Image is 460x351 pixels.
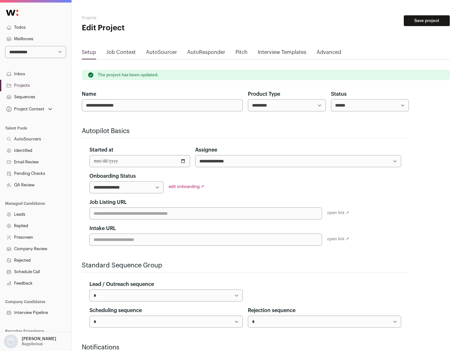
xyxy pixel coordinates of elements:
label: Job Listing URL [89,198,127,206]
p: The project has been updated. [98,72,158,78]
h2: Standard Sequence Group [82,261,409,270]
p: [PERSON_NAME] [22,336,56,341]
a: Job Context [106,49,136,59]
button: Save project [404,15,450,26]
h2: Projects [82,15,204,20]
label: Intake URL [89,225,116,232]
button: Open dropdown [3,334,57,348]
label: Assignee [195,146,217,154]
p: Bagelicious [22,341,43,347]
button: Open dropdown [5,105,53,114]
label: Rejection sequence [248,307,295,314]
label: Lead / Outreach sequence [89,280,154,288]
a: AutoSourcer [146,49,177,59]
a: Pitch [235,49,248,59]
label: Scheduling sequence [89,307,142,314]
label: Status [331,90,347,98]
h1: Edit Project [82,23,204,33]
a: Setup [82,49,96,59]
img: Wellfound [3,6,22,19]
div: Project Context [5,107,44,112]
a: Interview Templates [258,49,306,59]
a: edit onboarding ↗ [169,184,204,189]
h2: Autopilot Basics [82,127,409,136]
label: Product Type [248,90,280,98]
a: Advanced [317,49,341,59]
img: nopic.png [4,334,18,348]
a: AutoResponder [187,49,225,59]
label: Name [82,90,96,98]
label: Started at [89,146,113,154]
label: Onboarding Status [89,172,136,180]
